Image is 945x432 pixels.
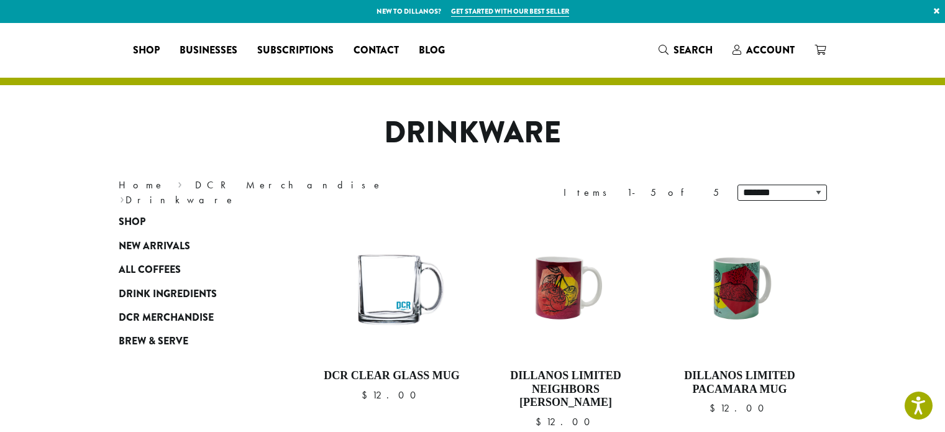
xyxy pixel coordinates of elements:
span: All Coffees [119,262,181,278]
a: Dillanos Limited Neighbors [PERSON_NAME] $12.00 [494,216,637,427]
bdi: 12.00 [362,388,422,402]
img: Pacamara_Mug_1200x900.jpg [668,234,811,341]
span: Blog [419,43,445,58]
span: DCR Merchandise [119,310,214,326]
h1: Drinkware [109,115,836,151]
a: Drink Ingredients [119,282,268,305]
img: NeighborsHernando_Mug_1200x900.jpg [494,234,637,341]
span: Contact [354,43,399,58]
span: Brew & Serve [119,334,188,349]
span: New Arrivals [119,239,190,254]
bdi: 12.00 [710,402,770,415]
a: Shop [119,210,268,234]
a: Brew & Serve [119,329,268,353]
span: › [178,173,182,193]
a: Dillanos Limited Pacamara Mug $12.00 [668,216,811,427]
span: Subscriptions [257,43,334,58]
span: Businesses [180,43,237,58]
span: Search [673,43,713,57]
nav: Breadcrumb [119,178,454,208]
a: DCR Merchandise [195,178,383,191]
bdi: 12.00 [536,415,596,428]
h4: DCR Clear Glass Mug [321,369,463,383]
img: Libbey-Glass-DCR-Mug-e1698434528788.png [320,216,463,359]
span: Shop [133,43,160,58]
a: Shop [123,40,170,60]
span: › [120,188,124,208]
span: $ [362,388,372,402]
span: $ [536,415,546,428]
span: $ [710,402,720,415]
a: New Arrivals [119,234,268,258]
span: Account [746,43,795,57]
h4: Dillanos Limited Pacamara Mug [668,369,811,396]
span: Shop [119,214,145,230]
a: Get started with our best seller [451,6,569,17]
span: Drink Ingredients [119,287,217,302]
div: Items 1-5 of 5 [564,185,719,200]
h4: Dillanos Limited Neighbors [PERSON_NAME] [494,369,637,410]
a: DCR Clear Glass Mug $12.00 [321,216,463,427]
a: DCR Merchandise [119,306,268,329]
a: All Coffees [119,258,268,282]
a: Home [119,178,165,191]
a: Search [649,40,723,60]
